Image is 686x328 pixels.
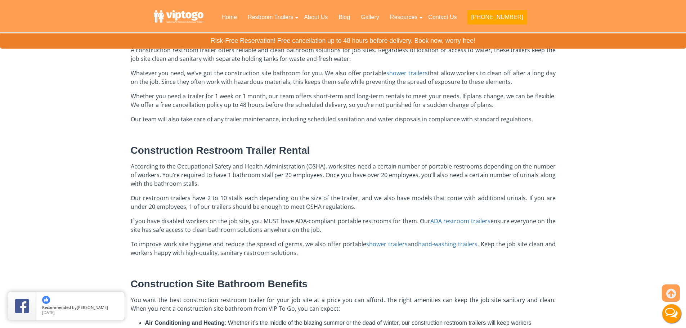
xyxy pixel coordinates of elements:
[145,320,225,326] b: Air Conditioning and Heating
[216,9,242,25] a: Home
[423,9,462,25] a: Contact Us
[131,145,310,156] span: Construction Restroom Trailer Rental
[42,305,119,310] span: by
[242,9,299,25] a: Restroom Trailers
[77,305,108,310] span: [PERSON_NAME]
[355,9,385,25] a: Gallery
[299,9,333,25] a: About Us
[366,240,408,248] a: shower trailers
[430,217,490,225] a: ADA restroom trailers
[42,305,71,310] span: Recommended
[131,240,367,248] span: To improve work site hygiene and reduce the spread of germs, we also offer portable
[386,69,428,77] a: shower trailers
[462,9,532,29] a: [PHONE_NUMBER]
[42,310,55,315] span: [DATE]
[42,296,50,304] img: thumbs up icon
[657,299,686,328] button: Live Chat
[131,240,556,257] span: . Keep the job site clean and workers happy with high-quality, sanitary restroom solutions.
[333,9,355,25] a: Blog
[418,240,477,248] a: hand-washing trailers
[131,278,308,289] span: Construction Site Bathroom Benefits
[131,217,430,225] span: If you have disabled workers on the job site, you MUST have ADA-compliant portable restrooms for ...
[467,10,526,24] button: [PHONE_NUMBER]
[385,9,423,25] a: Resources
[131,92,556,109] span: Whether you need a trailer for 1 week or 1 month, our team offers short-term and long-term rental...
[131,194,556,211] span: Our restroom trailers have 2 to 10 stalls each depending on the size of the trailer, and we also ...
[131,46,556,63] span: A construction restroom trailer offers reliable and clean bathroom solutions for job sites. Regar...
[131,162,556,188] span: According to the Occupational Safety and Health Administration (OSHA), work sites need a certain ...
[408,240,418,248] span: and
[15,299,29,313] img: Review Rating
[131,115,533,123] span: Our team will also take care of any trailer maintenance, including scheduled sanitation and water...
[131,296,556,313] span: You want the best construction restroom trailer for your job site at a price you can afford. The ...
[131,217,556,234] span: ensure everyone on the site has safe access to clean bathroom solutions anywhere on the job.
[131,69,556,86] span: that allow workers to clean off after a long day on the job. Since they often work with hazardous...
[131,69,387,77] span: Whatever you need, we’ve got the construction site bathroom for you. We also offer portable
